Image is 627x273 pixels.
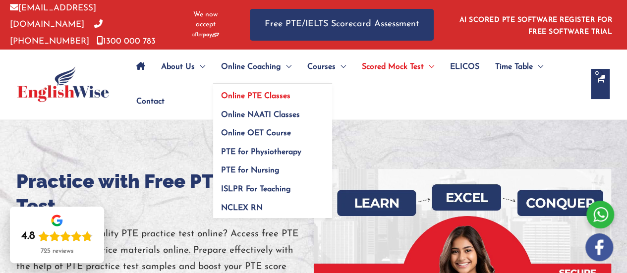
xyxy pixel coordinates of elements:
span: Scored Mock Test [362,50,424,84]
a: Online PTE Classes [213,84,332,103]
span: Courses [307,50,336,84]
span: ISLPR For Teaching [221,185,291,193]
span: About Us [161,50,195,84]
span: Menu Toggle [424,50,434,84]
span: Menu Toggle [533,50,543,84]
a: Scored Mock TestMenu Toggle [354,50,442,84]
a: Online CoachingMenu Toggle [213,50,299,84]
span: Online OET Course [221,129,291,137]
div: 725 reviews [41,247,73,255]
span: Menu Toggle [195,50,205,84]
a: CoursesMenu Toggle [299,50,354,84]
a: Free PTE/IELTS Scorecard Assessment [250,9,434,40]
a: ISLPR For Teaching [213,177,332,196]
a: View Shopping Cart, empty [591,69,610,99]
div: 4.8 [21,229,35,243]
span: Contact [136,84,165,119]
span: PTE for Physiotherapy [221,148,301,156]
a: NCLEX RN [213,195,332,218]
nav: Site Navigation: Main Menu [128,50,581,119]
a: Online OET Course [213,121,332,140]
h1: Practice with Free PTE Mock Test [16,169,314,218]
a: Contact [128,84,165,119]
a: PTE for Physiotherapy [213,139,332,158]
span: NCLEX RN [221,204,263,212]
a: ELICOS [442,50,487,84]
span: Menu Toggle [336,50,346,84]
span: Online PTE Classes [221,92,290,100]
a: Online NAATI Classes [213,102,332,121]
span: We now accept [186,10,225,30]
span: PTE for Nursing [221,166,280,174]
a: [PHONE_NUMBER] [10,20,103,45]
span: Time Table [495,50,533,84]
div: Rating: 4.8 out of 5 [21,229,93,243]
a: PTE for Nursing [213,158,332,177]
a: Time TableMenu Toggle [487,50,551,84]
a: [EMAIL_ADDRESS][DOMAIN_NAME] [10,4,96,29]
span: Menu Toggle [281,50,291,84]
aside: Header Widget 1 [454,8,617,41]
img: cropped-ew-logo [17,66,109,102]
span: ELICOS [450,50,479,84]
a: About UsMenu Toggle [153,50,213,84]
img: white-facebook.png [585,233,613,261]
span: Online NAATI Classes [221,111,300,119]
a: AI SCORED PTE SOFTWARE REGISTER FOR FREE SOFTWARE TRIAL [459,16,613,36]
img: Afterpay-Logo [192,32,219,38]
span: Online Coaching [221,50,281,84]
a: 1300 000 783 [97,37,156,46]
